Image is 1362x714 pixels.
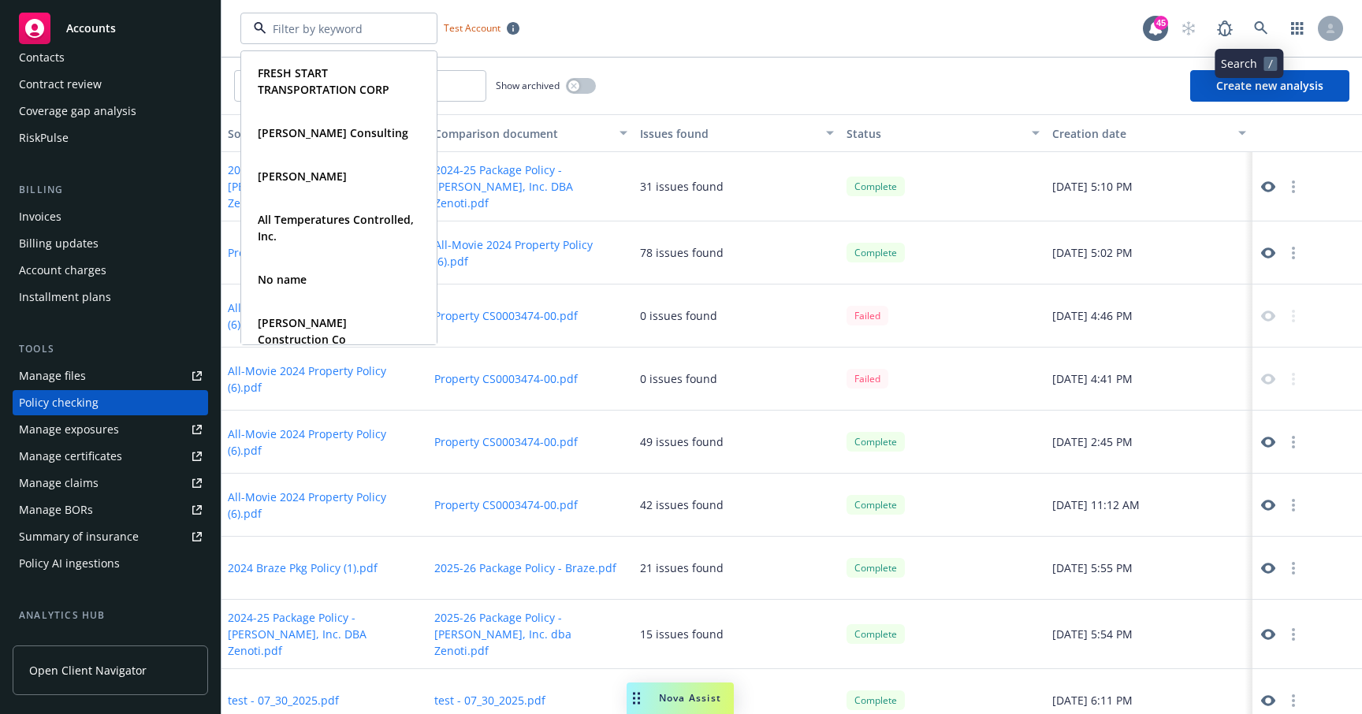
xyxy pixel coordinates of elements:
[1052,125,1229,142] div: Creation date
[258,125,408,140] strong: [PERSON_NAME] Consulting
[19,363,86,389] div: Manage files
[19,524,139,549] div: Summary of insurance
[29,662,147,679] span: Open Client Navigator
[13,284,208,310] a: Installment plans
[13,6,208,50] a: Accounts
[634,114,840,152] button: Issues found
[847,125,1023,142] div: Status
[434,370,578,387] button: Property CS0003474-00.pdf
[847,177,905,196] div: Complete
[19,444,122,469] div: Manage certificates
[434,560,616,576] button: 2025-26 Package Policy - Braze.pdf
[847,369,888,389] div: Failed
[847,243,905,262] div: Complete
[847,432,905,452] div: Complete
[258,272,307,287] strong: No name
[1046,348,1252,411] div: [DATE] 4:41 PM
[13,204,208,229] a: Invoices
[19,417,119,442] div: Manage exposures
[1209,13,1241,44] a: Report a Bug
[437,20,526,36] span: Test Account
[847,558,905,578] div: Complete
[627,682,646,714] div: Drag to move
[13,363,208,389] a: Manage files
[258,169,347,184] strong: [PERSON_NAME]
[659,691,721,705] span: Nova Assist
[228,692,339,708] button: test - 07_30_2025.pdf
[13,470,208,496] a: Manage claims
[19,551,120,576] div: Policy AI ingestions
[228,162,422,211] button: 2025-26 Package Policy - [PERSON_NAME], Inc. dba Zenoti.pdf
[496,79,560,92] span: Show archived
[640,560,724,576] div: 21 issues found
[13,524,208,549] a: Summary of insurance
[434,496,578,513] button: Property CS0003474-00.pdf
[13,390,208,415] a: Policy checking
[13,231,208,256] a: Billing updates
[640,244,724,261] div: 78 issues found
[1173,13,1204,44] a: Start snowing
[1046,152,1252,221] div: [DATE] 5:10 PM
[19,497,93,522] div: Manage BORs
[847,306,888,325] div: Failed
[228,363,422,396] button: All-Movie 2024 Property Policy (6).pdf
[640,496,724,513] div: 42 issues found
[847,624,905,644] div: Complete
[13,99,208,124] a: Coverage gap analysis
[13,72,208,97] a: Contract review
[19,204,61,229] div: Invoices
[1046,284,1252,348] div: [DATE] 4:46 PM
[13,630,208,655] a: Loss summary generator
[1046,474,1252,537] div: [DATE] 11:12 AM
[13,182,208,198] div: Billing
[840,114,1047,152] button: Status
[640,370,717,387] div: 0 issues found
[19,258,106,283] div: Account charges
[19,99,136,124] div: Coverage gap analysis
[434,236,628,270] button: All-Movie 2024 Property Policy (6).pdf
[258,212,414,244] strong: All Temperatures Controlled, Inc.
[228,299,422,333] button: All-Movie 2024 Property Policy (6).pdf
[13,125,208,151] a: RiskPulse
[13,551,208,576] a: Policy AI ingestions
[13,258,208,283] a: Account charges
[19,470,99,496] div: Manage claims
[228,426,422,459] button: All-Movie 2024 Property Policy (6).pdf
[266,20,405,37] input: Filter by keyword
[13,497,208,522] a: Manage BORs
[19,45,65,70] div: Contacts
[19,125,69,151] div: RiskPulse
[434,433,578,450] button: Property CS0003474-00.pdf
[66,22,116,35] span: Accounts
[1282,13,1313,44] a: Switch app
[13,45,208,70] a: Contacts
[434,609,628,659] button: 2025-26 Package Policy - [PERSON_NAME], Inc. dba Zenoti.pdf
[434,162,628,211] button: 2024-25 Package Policy - [PERSON_NAME], Inc. DBA Zenoti.pdf
[1046,114,1252,152] button: Creation date
[228,125,404,142] div: Source document
[13,608,208,623] div: Analytics hub
[13,341,208,357] div: Tools
[19,231,99,256] div: Billing updates
[19,390,99,415] div: Policy checking
[847,690,905,710] div: Complete
[1190,70,1349,102] button: Create new analysis
[640,307,717,324] div: 0 issues found
[1046,221,1252,284] div: [DATE] 5:02 PM
[627,682,734,714] button: Nova Assist
[434,307,578,324] button: Property CS0003474-00.pdf
[1154,16,1168,30] div: 45
[228,609,422,659] button: 2024-25 Package Policy - [PERSON_NAME], Inc. DBA Zenoti.pdf
[1245,13,1277,44] a: Search
[1046,537,1252,600] div: [DATE] 5:55 PM
[228,244,371,261] button: Property CS0003474-00.pdf
[640,125,817,142] div: Issues found
[13,444,208,469] a: Manage certificates
[640,626,724,642] div: 15 issues found
[1046,600,1252,669] div: [DATE] 5:54 PM
[19,630,150,655] div: Loss summary generator
[19,72,102,97] div: Contract review
[221,114,428,152] button: Source document
[13,417,208,442] a: Manage exposures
